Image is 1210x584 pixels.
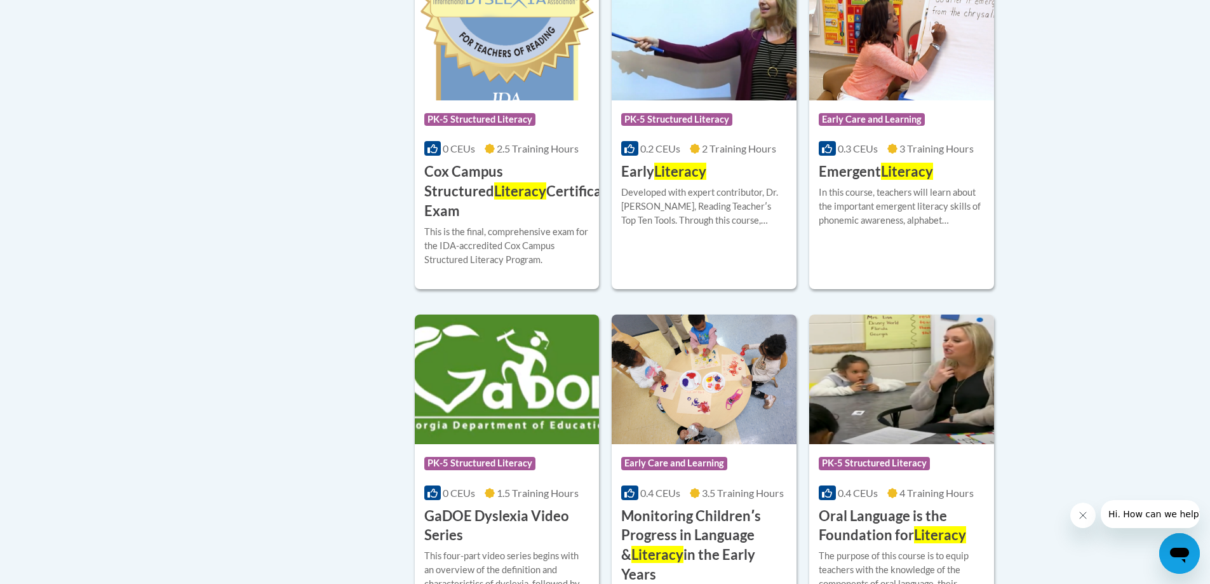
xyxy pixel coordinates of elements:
div: Developed with expert contributor, Dr. [PERSON_NAME], Reading Teacherʹs Top Ten Tools. Through th... [621,186,787,227]
span: Early Care and Learning [819,113,925,126]
div: This is the final, comprehensive exam for the IDA-accredited Cox Campus Structured Literacy Program. [424,225,590,267]
iframe: Close message [1070,503,1096,528]
span: PK-5 Structured Literacy [424,457,535,470]
span: 2.5 Training Hours [497,142,579,154]
h3: Cox Campus Structured Certificate Exam [424,162,615,221]
span: 0 CEUs [443,142,475,154]
iframe: Button to launch messaging window [1159,533,1200,574]
span: 0.2 CEUs [640,142,680,154]
span: 0 CEUs [443,487,475,499]
h3: Emergent [819,162,933,182]
span: Hi. How can we help? [8,9,103,19]
span: 1.5 Training Hours [497,487,579,499]
span: Early Care and Learning [621,457,727,470]
span: 0.4 CEUs [838,487,878,499]
span: PK-5 Structured Literacy [819,457,930,470]
div: In this course, teachers will learn about the important emergent literacy skills of phonemic awar... [819,186,985,227]
img: Course Logo [415,315,600,444]
iframe: Message from company [1101,500,1200,528]
span: 3.5 Training Hours [702,487,784,499]
span: Literacy [631,546,683,563]
h3: Early [621,162,706,182]
img: Course Logo [612,315,797,444]
img: Course Logo [809,315,994,444]
span: Literacy [881,163,933,180]
span: 0.4 CEUs [640,487,680,499]
span: PK-5 Structured Literacy [621,113,732,126]
span: Literacy [914,526,966,543]
span: Literacy [654,163,706,180]
h3: Oral Language is the Foundation for [819,506,985,546]
span: Literacy [494,182,546,200]
span: 3 Training Hours [899,142,974,154]
span: 2 Training Hours [702,142,776,154]
span: 0.3 CEUs [838,142,878,154]
span: PK-5 Structured Literacy [424,113,535,126]
h3: GaDOE Dyslexia Video Series [424,506,590,546]
span: 4 Training Hours [899,487,974,499]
